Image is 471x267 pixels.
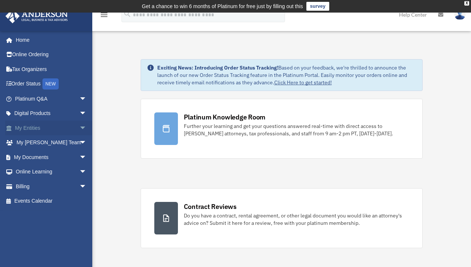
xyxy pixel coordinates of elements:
[79,106,94,121] span: arrow_drop_down
[5,194,98,209] a: Events Calendar
[5,179,98,194] a: Billingarrow_drop_down
[306,2,329,11] a: survey
[142,2,303,11] div: Get a chance to win 6 months of Platinum for free just by filling out this
[79,135,94,151] span: arrow_drop_down
[141,188,423,248] a: Contract Reviews Do you have a contract, rental agreement, or other legal document you would like...
[79,121,94,136] span: arrow_drop_down
[5,121,98,135] a: My Entitiesarrow_drop_down
[3,9,70,23] img: Anderson Advisors Platinum Portal
[5,77,98,92] a: Order StatusNEW
[464,1,469,6] div: close
[5,150,98,165] a: My Documentsarrow_drop_down
[5,165,98,179] a: Online Learningarrow_drop_down
[79,165,94,180] span: arrow_drop_down
[184,112,266,122] div: Platinum Knowledge Room
[157,64,417,86] div: Based on your feedback, we're thrilled to announce the launch of our new Order Status Tracking fe...
[5,47,98,62] a: Online Ordering
[454,9,465,20] img: User Pic
[274,79,332,86] a: Click Here to get started!
[100,10,109,19] i: menu
[184,212,409,227] div: Do you have a contract, rental agreement, or other legal document you would like an attorney's ad...
[157,64,278,71] strong: Exciting News: Introducing Order Status Tracking!
[5,106,98,121] a: Digital Productsarrow_drop_down
[184,122,409,137] div: Further your learning and get your questions answered real-time with direct access to [PERSON_NAM...
[79,91,94,107] span: arrow_drop_down
[5,62,98,77] a: Tax Organizers
[79,179,94,194] span: arrow_drop_down
[79,150,94,165] span: arrow_drop_down
[5,33,94,47] a: Home
[123,10,131,18] i: search
[5,135,98,150] a: My [PERSON_NAME] Teamarrow_drop_down
[100,13,109,19] a: menu
[184,202,237,211] div: Contract Reviews
[141,99,423,159] a: Platinum Knowledge Room Further your learning and get your questions answered real-time with dire...
[42,78,59,89] div: NEW
[5,91,98,106] a: Platinum Q&Aarrow_drop_down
